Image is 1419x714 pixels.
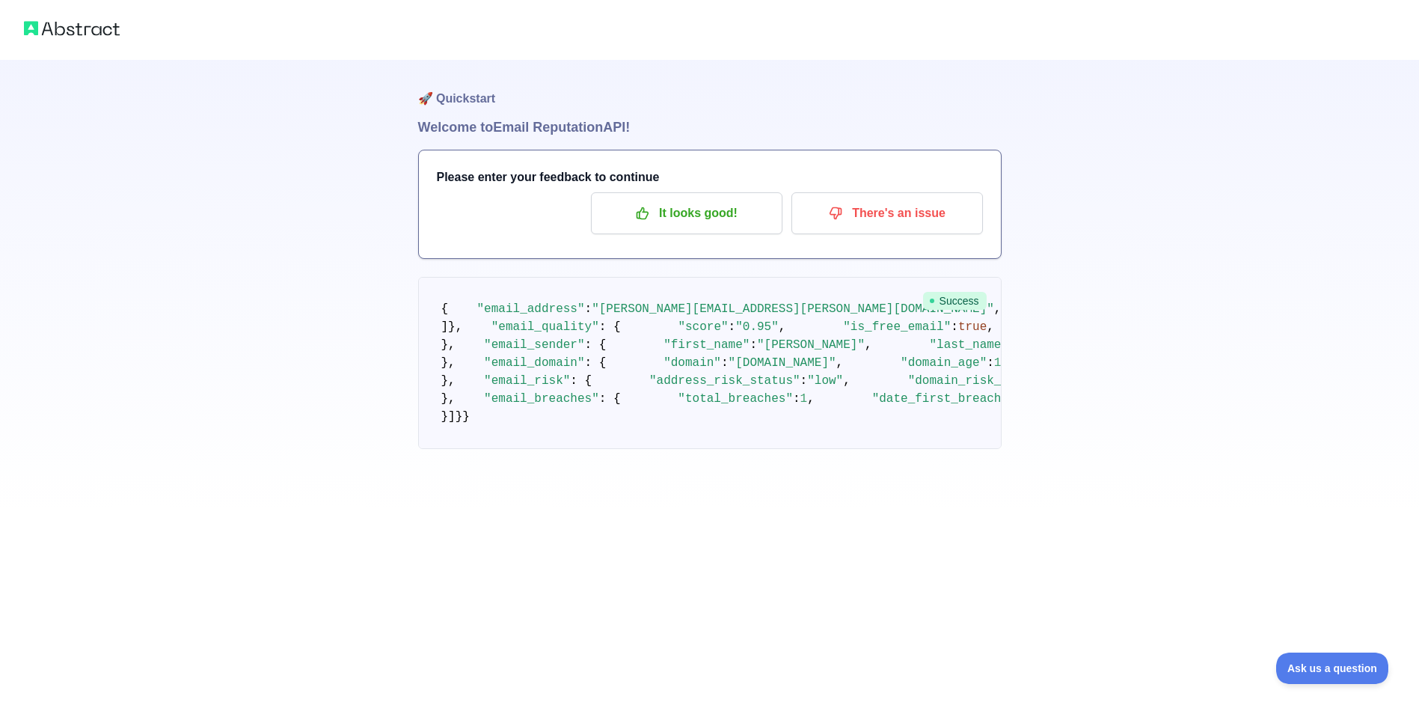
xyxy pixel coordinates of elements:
[908,374,1052,388] span: "domain_risk_status"
[491,320,599,334] span: "email_quality"
[602,201,771,226] p: It looks good!
[757,338,865,352] span: "[PERSON_NAME]"
[901,356,987,370] span: "domain_age"
[663,338,750,352] span: "first_name"
[779,320,786,334] span: ,
[872,392,1023,406] span: "date_first_breached"
[484,338,584,352] span: "email_sender"
[592,302,994,316] span: "[PERSON_NAME][EMAIL_ADDRESS][PERSON_NAME][DOMAIN_NAME]"
[800,392,808,406] span: 1
[24,18,120,39] img: Abstract logo
[951,320,958,334] span: :
[923,292,987,310] span: Success
[750,338,757,352] span: :
[865,338,872,352] span: ,
[678,392,793,406] span: "total_breaches"
[836,356,844,370] span: ,
[987,356,994,370] span: :
[678,320,728,334] span: "score"
[484,374,570,388] span: "email_risk"
[663,356,721,370] span: "domain"
[729,356,836,370] span: "[DOMAIN_NAME]"
[599,320,621,334] span: : {
[585,302,592,316] span: :
[484,356,584,370] span: "email_domain"
[791,192,983,234] button: There's an issue
[1276,653,1389,684] iframe: Toggle Customer Support
[721,356,729,370] span: :
[994,356,1030,370] span: 10999
[649,374,800,388] span: "address_risk_status"
[987,320,994,334] span: ,
[843,320,951,334] span: "is_free_email"
[570,374,592,388] span: : {
[929,338,1008,352] span: "last_name"
[958,320,987,334] span: true
[793,392,800,406] span: :
[437,168,983,186] h3: Please enter your feedback to continue
[735,320,779,334] span: "0.95"
[418,60,1002,117] h1: 🚀 Quickstart
[729,320,736,334] span: :
[803,201,972,226] p: There's an issue
[807,374,843,388] span: "low"
[994,302,1002,316] span: ,
[418,117,1002,138] h1: Welcome to Email Reputation API!
[807,392,815,406] span: ,
[441,302,449,316] span: {
[800,374,808,388] span: :
[843,374,851,388] span: ,
[585,338,607,352] span: : {
[585,356,607,370] span: : {
[599,392,621,406] span: : {
[484,392,599,406] span: "email_breaches"
[591,192,782,234] button: It looks good!
[477,302,585,316] span: "email_address"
